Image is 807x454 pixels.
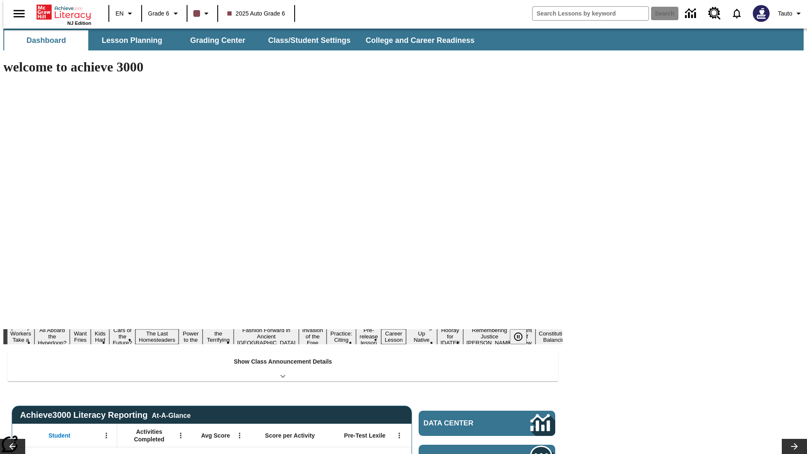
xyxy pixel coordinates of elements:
input: search field [533,7,649,20]
a: Notifications [726,3,748,24]
button: Grade: Grade 6, Select a grade [145,6,184,21]
button: Open Menu [174,429,187,442]
a: Home [37,4,91,21]
a: Resource Center, Will open in new tab [703,2,726,25]
span: Data Center [424,419,502,428]
button: Class/Student Settings [261,30,357,50]
button: Open Menu [100,429,113,442]
button: Open Menu [393,429,406,442]
button: Slide 7 Solar Power to the People [179,323,203,351]
button: Slide 5 Cars of the Future? [109,326,135,347]
button: Lesson Planning [90,30,174,50]
span: Tauto [778,9,792,18]
button: Select a new avatar [748,3,775,24]
button: Slide 18 The Constitution's Balancing Act [535,323,576,351]
button: Slide 4 Dirty Jobs Kids Had To Do [91,317,109,357]
button: Slide 10 The Invasion of the Free CD [299,319,327,354]
p: Show Class Announcement Details [234,357,332,366]
button: Slide 9 Fashion Forward in Ancient Rome [234,326,299,347]
img: Avatar [753,5,770,22]
span: Avg Score [201,432,230,439]
a: Data Center [419,411,555,436]
h1: welcome to achieve 3000 [3,59,562,75]
a: Data Center [680,2,703,25]
button: Slide 13 Career Lesson [381,329,406,344]
button: Open Menu [233,429,246,442]
span: Achieve3000 Literacy Reporting [20,410,191,420]
span: Pre-Test Lexile [344,432,386,439]
button: Slide 12 Pre-release lesson [356,326,381,347]
button: Language: EN, Select a language [112,6,139,21]
span: NJ Edition [67,21,91,26]
button: Grading Center [176,30,260,50]
button: Slide 11 Mixed Practice: Citing Evidence [327,323,356,351]
div: SubNavbar [3,30,482,50]
button: Class color is dark brown. Change class color [190,6,215,21]
button: Slide 6 The Last Homesteaders [135,329,179,344]
div: At-A-Glance [152,410,190,420]
button: College and Career Readiness [359,30,481,50]
button: Slide 16 Remembering Justice O'Connor [463,326,516,347]
button: Slide 14 Cooking Up Native Traditions [406,323,437,351]
div: SubNavbar [3,29,804,50]
button: Profile/Settings [775,6,807,21]
button: Slide 3 Do You Want Fries With That? [70,317,91,357]
span: Score per Activity [265,432,315,439]
div: Pause [510,329,535,344]
span: Grade 6 [148,9,169,18]
span: Student [48,432,70,439]
button: Slide 15 Hooray for Constitution Day! [437,326,463,347]
button: Slide 2 All Aboard the Hyperloop? [34,326,70,347]
button: Open side menu [7,1,32,26]
span: Activities Completed [121,428,177,443]
div: Home [37,3,91,26]
button: Dashboard [4,30,88,50]
button: Lesson carousel, Next [782,439,807,454]
span: 2025 Auto Grade 6 [227,9,285,18]
button: Slide 8 Attack of the Terrifying Tomatoes [203,323,234,351]
div: Show Class Announcement Details [8,352,558,381]
button: Pause [510,329,527,344]
button: Slide 1 Labor Day: Workers Take a Stand [7,323,34,351]
span: EN [116,9,124,18]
